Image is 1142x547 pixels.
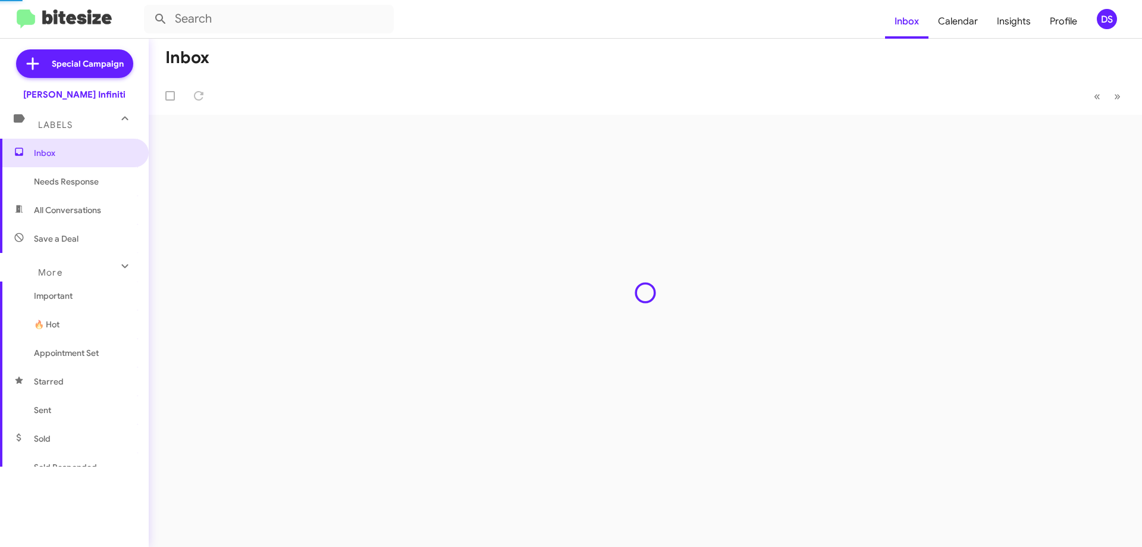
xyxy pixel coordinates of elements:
span: Inbox [34,147,135,159]
a: Special Campaign [16,49,133,78]
span: Important [34,290,135,302]
a: Insights [987,4,1040,39]
span: Sent [34,404,51,416]
div: DS [1097,9,1117,29]
nav: Page navigation example [1087,84,1128,108]
span: All Conversations [34,204,101,216]
a: Calendar [928,4,987,39]
span: Labels [38,120,73,130]
button: Next [1107,84,1128,108]
span: Needs Response [34,176,135,187]
div: [PERSON_NAME] Infiniti [23,89,126,101]
span: Starred [34,376,64,387]
span: More [38,267,62,278]
a: Profile [1040,4,1087,39]
span: » [1114,89,1121,104]
span: Sold [34,433,51,445]
button: DS [1087,9,1129,29]
h1: Inbox [165,48,209,67]
input: Search [144,5,394,33]
button: Previous [1087,84,1108,108]
span: Appointment Set [34,347,99,359]
span: 🔥 Hot [34,318,59,330]
span: « [1094,89,1100,104]
span: Special Campaign [52,58,124,70]
span: Save a Deal [34,233,79,245]
span: Sold Responded [34,461,97,473]
a: Inbox [885,4,928,39]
